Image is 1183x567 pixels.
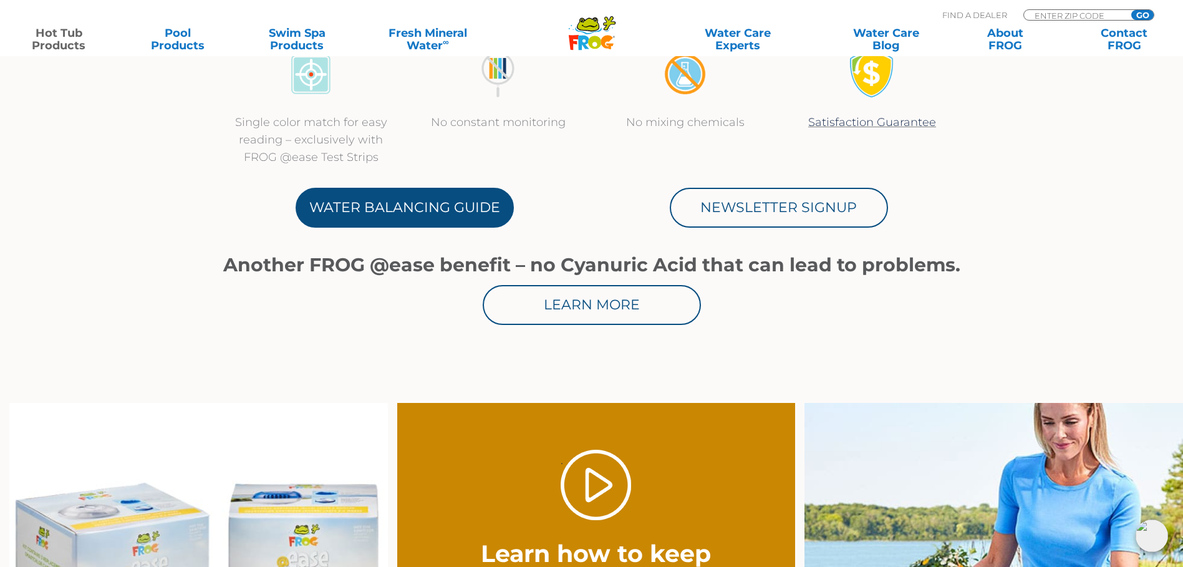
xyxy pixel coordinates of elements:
img: icon-atease-color-match [287,51,334,98]
a: Play Video [561,450,631,520]
p: Single color match for easy reading – exclusively with FROG @ease Test Strips [230,114,392,166]
a: Water CareExperts [663,27,813,52]
p: Find A Dealer [942,9,1007,21]
input: Zip Code Form [1033,10,1118,21]
img: openIcon [1136,520,1168,552]
p: No constant monitoring [417,114,579,131]
a: AboutFROG [958,27,1051,52]
a: Swim SpaProducts [251,27,344,52]
img: no-constant-monitoring1 [475,51,521,98]
input: GO [1131,10,1154,20]
a: Water Balancing Guide [296,188,514,228]
p: No mixing chemicals [604,114,766,131]
a: PoolProducts [132,27,225,52]
a: Satisfaction Guarantee [808,115,936,129]
a: Fresh MineralWater∞ [370,27,486,52]
a: ContactFROG [1078,27,1171,52]
sup: ∞ [443,37,449,47]
img: Satisfaction Guarantee Icon [849,51,896,98]
a: Learn More [483,285,701,325]
a: Hot TubProducts [12,27,105,52]
img: no-mixing1 [662,51,708,98]
a: Newsletter Signup [670,188,888,228]
a: Water CareBlog [839,27,932,52]
h1: Another FROG @ease benefit – no Cyanuric Acid that can lead to problems. [218,254,966,276]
